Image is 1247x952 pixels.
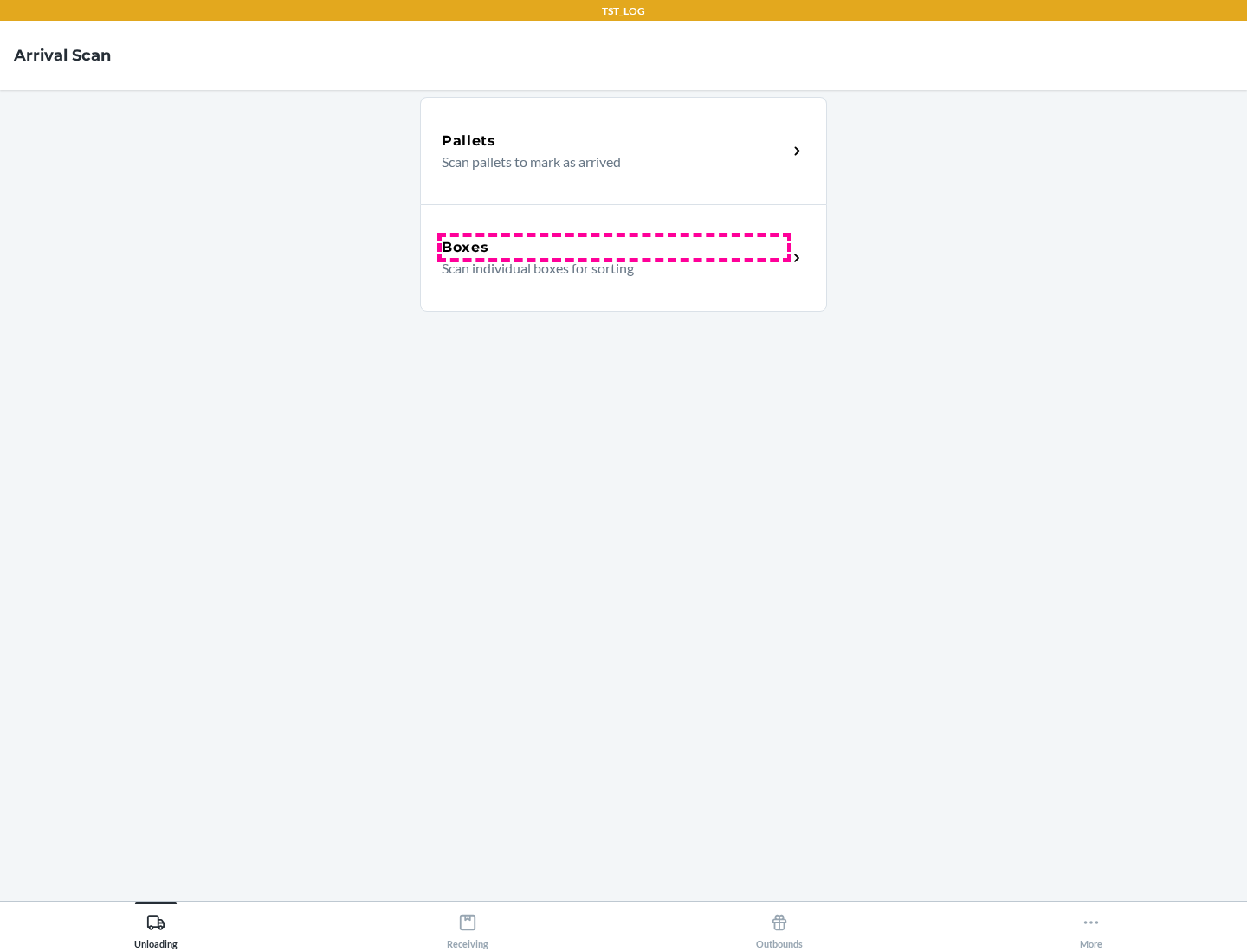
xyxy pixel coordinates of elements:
[623,902,935,949] button: Outbounds
[442,131,496,151] h5: Pallets
[312,902,623,949] button: Receiving
[602,3,645,19] p: TST_LOG
[134,906,178,949] div: Unloading
[1080,906,1102,949] div: More
[420,97,827,204] a: PalletsScan pallets to mark as arrived
[935,902,1247,949] button: More
[442,151,773,172] p: Scan pallets to mark as arrived
[420,204,827,312] a: BoxesScan individual boxes for sorting
[447,906,488,949] div: Receiving
[442,237,489,258] h5: Boxes
[442,258,773,279] p: Scan individual boxes for sorting
[14,44,111,67] h4: Arrival Scan
[756,906,803,949] div: Outbounds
